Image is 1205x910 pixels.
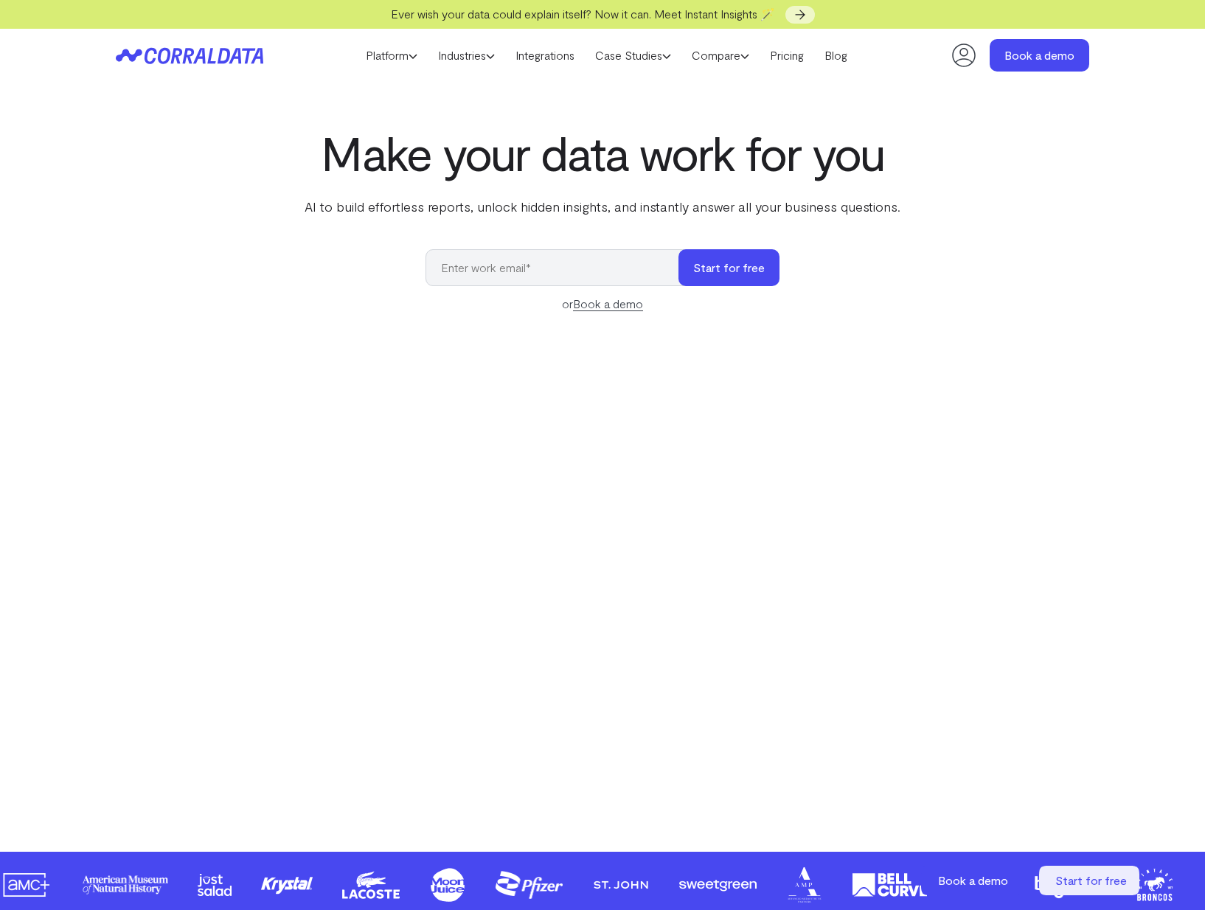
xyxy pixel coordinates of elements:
[938,873,1008,887] span: Book a demo
[1039,866,1142,895] a: Start for free
[681,44,760,66] a: Compare
[678,249,779,286] button: Start for free
[585,44,681,66] a: Case Studies
[573,296,643,311] a: Book a demo
[391,7,775,21] span: Ever wish your data could explain itself? Now it can. Meet Instant Insights 🪄
[760,44,814,66] a: Pricing
[990,39,1089,72] a: Book a demo
[355,44,428,66] a: Platform
[426,295,779,313] div: or
[302,197,903,216] p: AI to build effortless reports, unlock hidden insights, and instantly answer all your business qu...
[1055,873,1127,887] span: Start for free
[426,249,693,286] input: Enter work email*
[428,44,505,66] a: Industries
[302,126,903,179] h1: Make your data work for you
[814,44,858,66] a: Blog
[505,44,585,66] a: Integrations
[921,866,1024,895] a: Book a demo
